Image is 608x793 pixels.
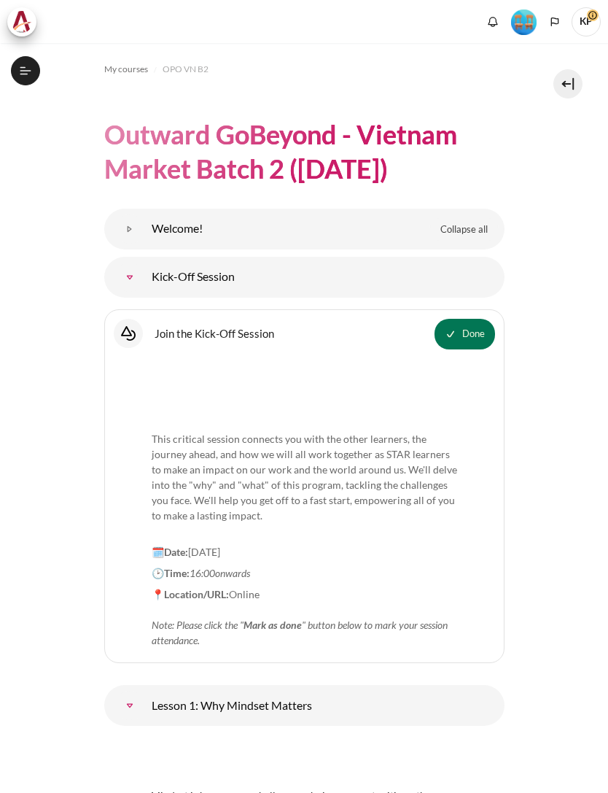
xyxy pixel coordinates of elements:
[104,58,504,81] nav: Navigation bar
[152,619,448,646] em: Note: Please click the " " button below to mark your session attendance.
[511,9,537,35] img: Level #4
[104,61,148,78] a: My courses
[152,416,457,538] p: This critical session connects you with the other learners, the journey ahead, and how we will al...
[155,326,274,340] a: Join the Kick-Off Session
[544,11,566,33] button: Languages
[511,8,537,35] div: Level #4
[151,738,458,786] img: 1
[215,567,250,579] em: onwards
[429,217,499,242] a: Collapse all
[152,544,457,560] p: [DATE]
[152,588,448,646] span: Online
[505,8,542,35] a: Level #4
[163,63,208,76] span: OPO VN B2
[115,214,144,244] a: Welcome!
[482,11,504,33] div: Show notification window with no new notifications
[115,691,144,720] a: Lesson 1: Why Mindset Matters
[462,327,485,341] span: Done
[152,546,188,558] strong: 🗓️Date:
[163,61,208,78] a: OPO VN B2
[190,567,215,579] em: 16:00
[12,11,32,33] img: Architeck
[104,63,148,76] span: My courses
[572,7,601,36] span: KP
[243,619,302,631] strong: Mark as done
[115,263,144,292] a: Kick-Off Session
[572,7,601,36] a: User menu
[152,567,190,579] strong: 🕑Time:
[152,588,229,600] strong: 📍Location/URL:
[434,319,495,349] button: Join the Kick-Off Session is marked as done. Press to undo.
[440,223,488,237] span: Collapse all
[104,117,504,186] h1: Outward GoBeyond - Vietnam Market Batch 2 ([DATE])
[7,7,44,36] a: Architeck Architeck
